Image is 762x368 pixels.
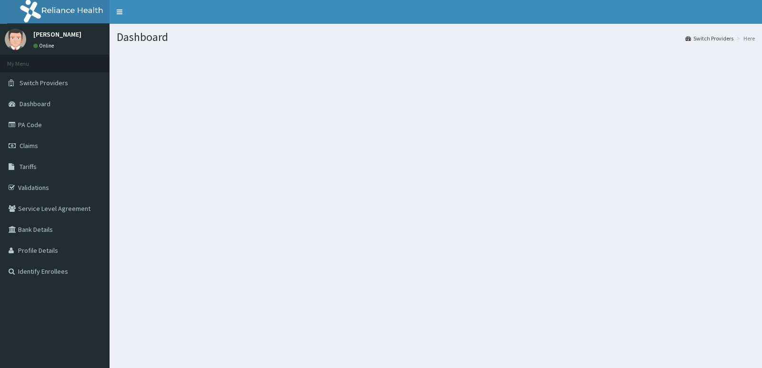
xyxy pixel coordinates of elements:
[734,34,755,42] li: Here
[20,141,38,150] span: Claims
[20,99,50,108] span: Dashboard
[20,162,37,171] span: Tariffs
[5,29,26,50] img: User Image
[20,79,68,87] span: Switch Providers
[117,31,755,43] h1: Dashboard
[33,42,56,49] a: Online
[33,31,81,38] p: [PERSON_NAME]
[685,34,733,42] a: Switch Providers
